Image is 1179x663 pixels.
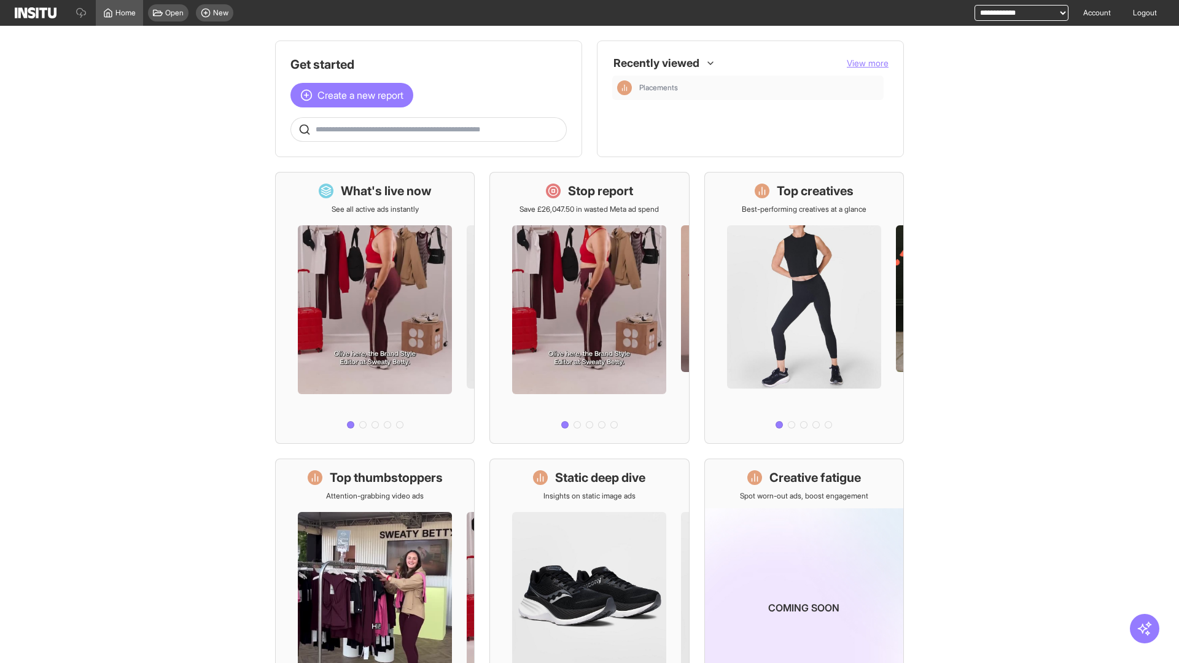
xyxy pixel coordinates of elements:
[742,204,866,214] p: Best-performing creatives at a glance
[777,182,854,200] h1: Top creatives
[704,172,904,444] a: Top creativesBest-performing creatives at a glance
[639,83,879,93] span: Placements
[543,491,636,501] p: Insights on static image ads
[15,7,56,18] img: Logo
[317,88,403,103] span: Create a new report
[617,80,632,95] div: Insights
[519,204,659,214] p: Save £26,047.50 in wasted Meta ad spend
[489,172,689,444] a: Stop reportSave £26,047.50 in wasted Meta ad spend
[326,491,424,501] p: Attention-grabbing video ads
[290,56,567,73] h1: Get started
[115,8,136,18] span: Home
[341,182,432,200] h1: What's live now
[330,469,443,486] h1: Top thumbstoppers
[847,58,889,68] span: View more
[568,182,633,200] h1: Stop report
[639,83,678,93] span: Placements
[165,8,184,18] span: Open
[332,204,419,214] p: See all active ads instantly
[275,172,475,444] a: What's live nowSee all active ads instantly
[847,57,889,69] button: View more
[290,83,413,107] button: Create a new report
[555,469,645,486] h1: Static deep dive
[213,8,228,18] span: New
